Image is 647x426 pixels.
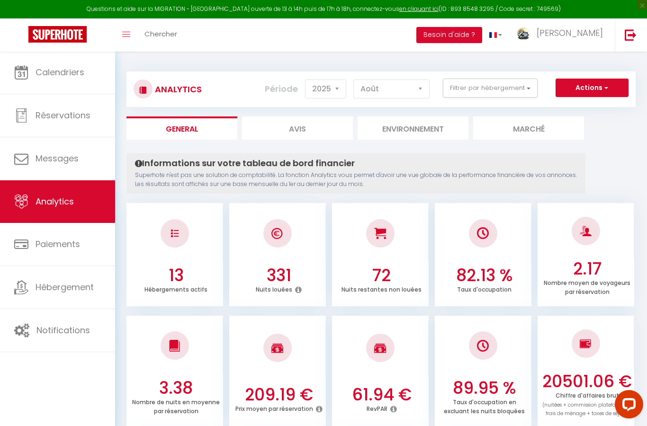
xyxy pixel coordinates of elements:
[473,116,584,140] li: Marché
[234,266,323,285] h3: 331
[444,396,525,415] p: Taux d'occupation en excluant les nuits bloquées
[36,324,90,336] span: Notifications
[457,284,512,293] p: Taux d'occupation
[542,372,632,391] h3: 20501.06 €
[131,266,221,285] h3: 13
[144,284,207,293] p: Hébergements actifs
[440,378,529,398] h3: 89.95 %
[36,238,80,250] span: Paiements
[36,109,90,121] span: Réservations
[607,386,647,426] iframe: LiveChat chat widget
[625,29,637,41] img: logout
[135,171,577,189] p: Superhote n'est pas une solution de comptabilité. La fonction Analytics vous permet d'avoir une v...
[137,18,184,52] a: Chercher
[542,390,632,417] p: Chiffre d'affaires brut
[36,152,79,164] span: Messages
[509,18,615,52] a: ... [PERSON_NAME]
[235,403,313,413] p: Prix moyen par réservation
[477,340,489,352] img: NO IMAGE
[36,281,94,293] span: Hébergement
[36,195,74,207] span: Analytics
[144,29,177,39] span: Chercher
[171,230,179,237] img: NO IMAGE
[544,277,630,296] p: Nombre moyen de voyageurs par réservation
[265,79,298,99] label: Période
[358,116,468,140] li: Environnement
[440,266,529,285] h3: 82.13 %
[556,79,629,98] button: Actions
[242,116,353,140] li: Avis
[28,26,87,43] img: Super Booking
[416,27,482,43] button: Besoin d'aide ?
[234,385,323,405] h3: 209.19 €
[256,284,292,293] p: Nuits louées
[367,403,387,413] p: RevPAR
[542,259,632,279] h3: 2.17
[542,401,632,417] span: (nuitées + commission plateformes + frais de ménage + taxes de séjour)
[135,158,577,169] h4: Informations sur votre tableau de bord financier
[131,378,221,398] h3: 3.38
[516,27,530,40] img: ...
[341,284,422,293] p: Nuits restantes non louées
[337,266,426,285] h3: 72
[36,66,84,78] span: Calendriers
[443,79,538,98] button: Filtrer par hébergement
[153,79,202,100] h3: Analytics
[132,396,220,415] p: Nombre de nuits en moyenne par réservation
[399,5,439,13] a: en cliquant ici
[337,385,426,405] h3: 61.94 €
[126,116,237,140] li: General
[537,27,603,39] span: [PERSON_NAME]
[580,338,592,349] img: NO IMAGE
